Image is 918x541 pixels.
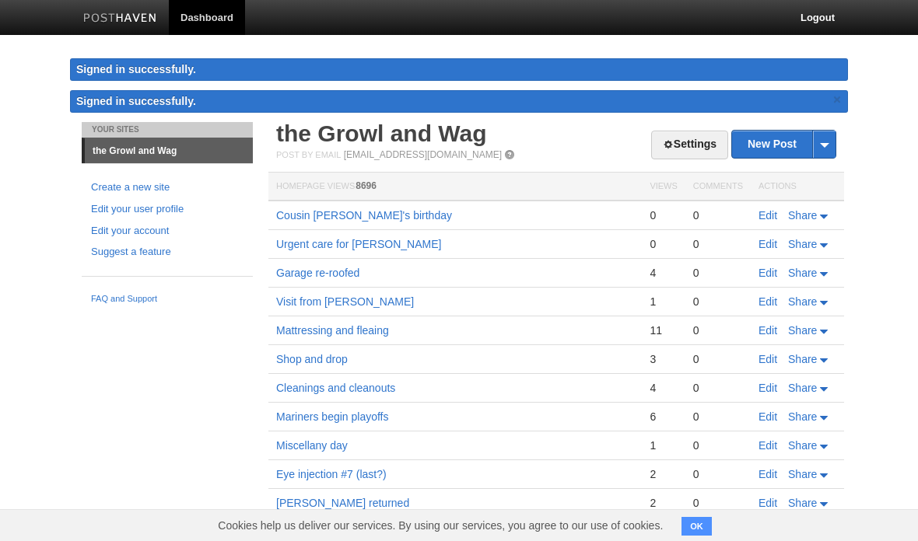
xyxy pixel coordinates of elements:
span: Share [788,410,817,423]
a: Edit your user profile [91,201,244,218]
a: [EMAIL_ADDRESS][DOMAIN_NAME] [344,149,502,160]
span: Post by Email [276,150,341,159]
span: Share [788,468,817,480]
a: Edit [759,295,777,308]
div: 0 [693,266,743,280]
div: 0 [693,323,743,337]
div: Signed in successfully. [70,58,848,81]
span: 8696 [356,180,377,191]
a: Edit [759,238,777,250]
div: 0 [650,208,677,222]
a: Cousin [PERSON_NAME]'s birthday [276,209,452,222]
img: Posthaven-bar [83,13,157,25]
div: 0 [693,352,743,366]
span: Share [788,267,817,279]
span: Share [788,353,817,365]
a: [PERSON_NAME] returned [276,497,409,509]
a: Urgent care for [PERSON_NAME] [276,238,441,250]
a: Visit from [PERSON_NAME] [276,295,414,308]
div: 0 [693,496,743,510]
div: 2 [650,467,677,481]
div: 2 [650,496,677,510]
a: Cleanings and cleanouts [276,382,395,394]
a: Edit your account [91,223,244,239]
a: Shop and drop [276,353,348,365]
span: Share [788,382,817,394]
div: 0 [693,295,743,309]
div: 0 [693,467,743,481]
a: Edit [759,410,777,423]
a: Edit [759,497,777,509]
a: Edit [759,382,777,394]
div: 1 [650,438,677,452]
a: × [830,90,844,110]
a: Create a new site [91,180,244,196]
div: 0 [693,208,743,222]
span: Signed in successfully. [76,95,196,107]
a: Garage re-roofed [276,267,359,279]
span: Cookies help us deliver our services. By using our services, you agree to our use of cookies. [202,510,678,541]
th: Homepage Views [268,173,642,201]
div: 11 [650,323,677,337]
div: 3 [650,352,677,366]
a: Edit [759,353,777,365]
div: 6 [650,410,677,424]
a: Mariners begin playoffs [276,410,388,423]
a: the Growl and Wag [85,138,253,163]
span: Share [788,497,817,509]
a: Suggest a feature [91,244,244,260]
th: Views [642,173,685,201]
a: Edit [759,468,777,480]
a: Edit [759,267,777,279]
span: Share [788,238,817,250]
span: Share [788,295,817,308]
div: 0 [650,237,677,251]
li: Your Sites [82,122,253,138]
a: Mattressing and fleaing [276,324,389,337]
a: the Growl and Wag [276,120,487,146]
th: Comments [685,173,751,201]
a: Edit [759,439,777,452]
a: Edit [759,324,777,337]
div: 0 [693,438,743,452]
a: Settings [651,131,728,159]
div: 0 [693,410,743,424]
span: Share [788,209,817,222]
div: 4 [650,266,677,280]
span: Share [788,324,817,337]
a: New Post [732,131,836,158]
div: 0 [693,381,743,395]
a: FAQ and Support [91,292,244,306]
button: OK [681,517,712,536]
div: 1 [650,295,677,309]
div: 0 [693,237,743,251]
span: Share [788,439,817,452]
div: 4 [650,381,677,395]
th: Actions [751,173,844,201]
a: Miscellany day [276,439,348,452]
a: Eye injection #7 (last?) [276,468,387,480]
a: Edit [759,209,777,222]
